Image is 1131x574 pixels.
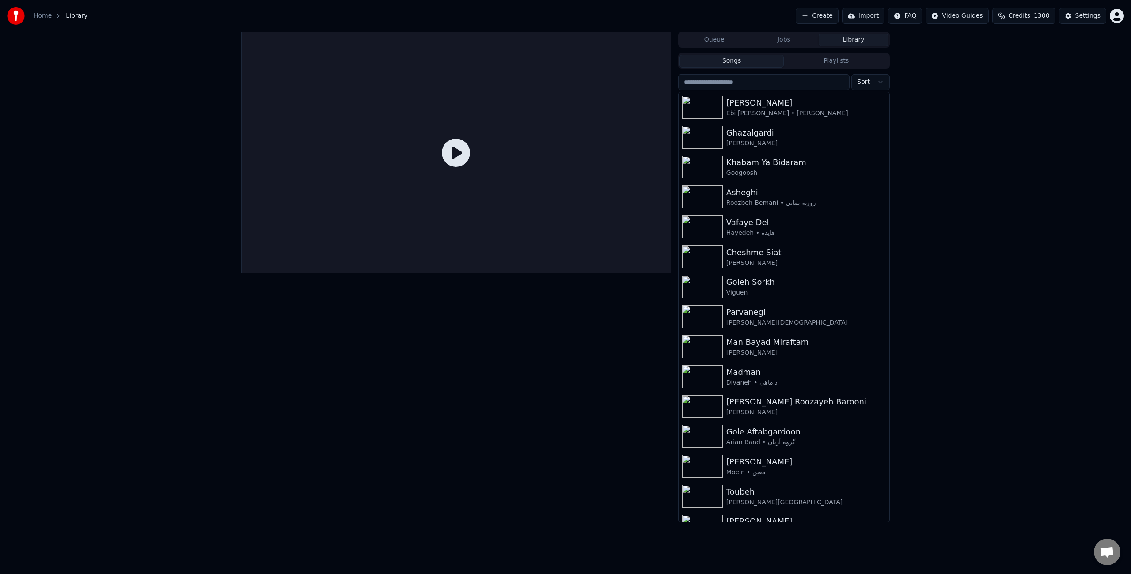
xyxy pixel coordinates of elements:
[726,109,886,118] div: Ebi [PERSON_NAME] • [PERSON_NAME]
[796,8,839,24] button: Create
[926,8,988,24] button: Video Guides
[726,199,886,208] div: Roozbeh Bemani • روزبه بمانی
[1059,8,1106,24] button: Settings
[1034,11,1050,20] span: 1300
[7,7,25,25] img: youka
[726,366,886,378] div: Madman
[726,259,886,268] div: [PERSON_NAME]
[66,11,87,20] span: Library
[726,276,886,288] div: Goleh Sorkh
[726,515,886,528] div: [PERSON_NAME]
[726,336,886,348] div: Man Bayad Miraftam
[992,8,1055,24] button: Credits1300
[34,11,87,20] nav: breadcrumb
[857,78,870,87] span: Sort
[819,34,888,46] button: Library
[726,127,886,139] div: Ghazalgardi
[726,216,886,229] div: Vafaye Del
[726,246,886,259] div: Cheshme Siat
[749,34,819,46] button: Jobs
[726,378,886,387] div: Divaneh • داماهی
[1094,539,1120,565] div: Open chat
[1075,11,1101,20] div: Settings
[726,186,886,199] div: Asheghi
[784,55,888,68] button: Playlists
[726,229,886,238] div: Hayedeh • هایده
[679,34,749,46] button: Queue
[726,456,886,468] div: [PERSON_NAME]
[726,97,886,109] div: [PERSON_NAME]
[726,318,886,327] div: [PERSON_NAME][DEMOGRAPHIC_DATA]
[726,396,886,408] div: [PERSON_NAME] Roozayeh Barooni
[726,169,886,177] div: Googoosh
[842,8,884,24] button: Import
[1009,11,1030,20] span: Credits
[726,438,886,447] div: Arian Band • گروه آریان
[34,11,52,20] a: Home
[726,498,886,507] div: [PERSON_NAME][GEOGRAPHIC_DATA]
[726,139,886,148] div: [PERSON_NAME]
[888,8,922,24] button: FAQ
[726,288,886,297] div: Viguen
[726,348,886,357] div: [PERSON_NAME]
[726,486,886,498] div: Toubeh
[726,156,886,169] div: Khabam Ya Bidaram
[726,306,886,318] div: Parvanegi
[679,55,784,68] button: Songs
[726,408,886,417] div: [PERSON_NAME]
[726,468,886,477] div: Moein • معین
[726,426,886,438] div: Gole Aftabgardoon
